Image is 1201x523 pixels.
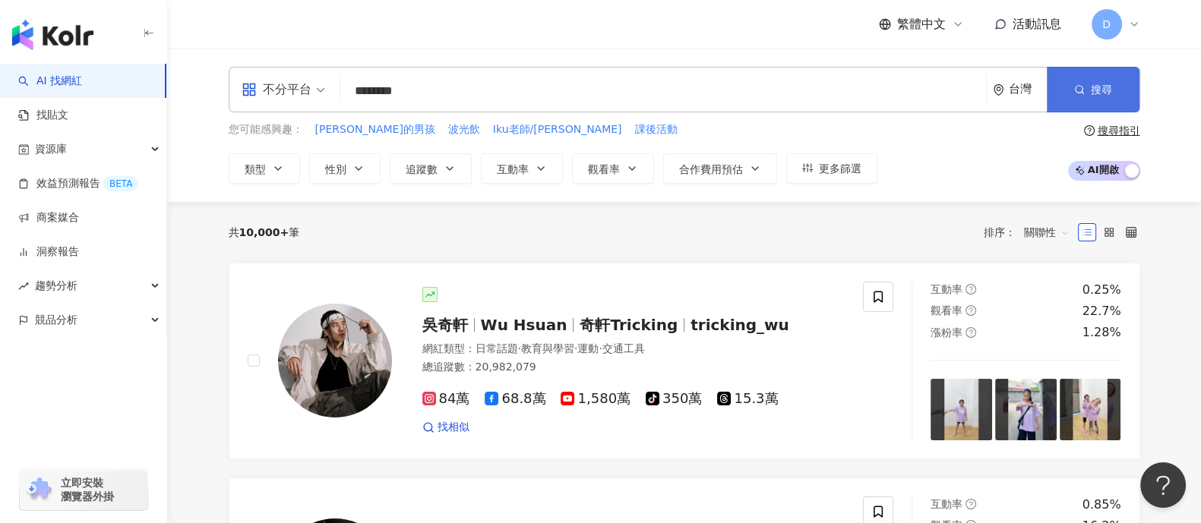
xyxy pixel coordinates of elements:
span: tricking_wu [691,316,789,334]
button: 波光飲 [447,121,481,138]
span: D [1102,16,1111,33]
img: post-image [995,379,1057,440]
span: Wu Hsuan [481,316,567,334]
div: 22.7% [1082,303,1121,320]
button: 課後活動 [634,121,678,138]
span: question-circle [966,305,976,316]
div: 0.85% [1082,496,1121,513]
div: 台灣 [1009,83,1047,96]
span: Iku老師/[PERSON_NAME] [493,122,622,137]
span: 互動率 [497,163,529,175]
span: question-circle [966,327,976,338]
a: chrome extension立即安裝 瀏覽器外掛 [20,469,147,510]
span: 性別 [325,163,346,175]
a: 商案媒合 [18,210,79,225]
button: 觀看率 [572,153,654,184]
span: 350萬 [646,391,702,407]
span: 奇軒Tricking [580,316,678,334]
span: 立即安裝 瀏覽器外掛 [61,476,114,503]
span: 更多篩選 [819,162,861,175]
button: 更多篩選 [786,153,877,184]
span: question-circle [966,284,976,295]
span: 您可能感興趣： [229,122,303,137]
span: 15.3萬 [717,391,778,407]
a: 效益預測報告BETA [18,176,138,191]
span: · [518,342,521,354]
span: · [574,342,577,354]
button: 搜尋 [1047,67,1139,112]
img: post-image [1060,379,1121,440]
div: 排序： [984,220,1078,244]
span: 活動訊息 [1013,17,1061,31]
button: [PERSON_NAME]的男孩 [314,121,436,138]
span: question-circle [1084,125,1095,136]
span: question-circle [966,499,976,509]
div: 總追蹤數 ： 20,982,079 [422,360,845,375]
div: 0.25% [1082,282,1121,298]
span: environment [993,84,1004,96]
span: 競品分析 [35,303,77,337]
iframe: Help Scout Beacon - Open [1140,462,1186,508]
span: 68.8萬 [485,391,545,407]
span: 合作費用預估 [679,163,743,175]
span: 運動 [577,342,599,354]
span: 課後活動 [635,122,678,137]
a: 找貼文 [18,108,68,123]
span: 1,580萬 [561,391,631,407]
span: 互動率 [931,498,962,510]
span: 吳奇軒 [422,316,468,334]
span: 趨勢分析 [35,269,77,303]
div: 網紅類型 ： [422,342,845,357]
img: KOL Avatar [278,304,392,417]
button: 合作費用預估 [663,153,777,184]
a: 洞察報告 [18,244,79,260]
span: rise [18,281,29,291]
div: 搜尋指引 [1098,124,1140,137]
span: 交通工具 [602,342,645,354]
span: 繁體中文 [897,16,946,33]
span: 波光飲 [448,122,480,137]
button: 類型 [229,153,300,184]
span: 日常話題 [476,342,518,354]
div: 不分平台 [242,77,311,102]
span: 關聯性 [1024,220,1070,244]
img: logo [12,20,93,50]
button: Iku老師/[PERSON_NAME] [492,121,623,138]
img: chrome extension [24,477,54,502]
span: 漲粉率 [931,326,962,339]
span: 10,000+ [239,226,289,238]
span: 資源庫 [35,132,67,166]
span: 觀看率 [931,304,962,317]
a: KOL Avatar吳奇軒Wu Hsuan奇軒Trickingtricking_wu網紅類型：日常話題·教育與學習·運動·交通工具總追蹤數：20,982,07984萬68.8萬1,580萬350... [229,263,1140,459]
button: 互動率 [481,153,563,184]
div: 共 筆 [229,226,300,238]
span: 類型 [245,163,266,175]
button: 追蹤數 [390,153,472,184]
span: 搜尋 [1091,83,1112,96]
a: searchAI 找網紅 [18,74,82,89]
span: 觀看率 [588,163,620,175]
span: 追蹤數 [406,163,438,175]
span: appstore [242,82,257,97]
span: 找相似 [438,420,469,435]
span: 互動率 [931,283,962,295]
div: 1.28% [1082,324,1121,341]
span: · [599,342,602,354]
span: [PERSON_NAME]的男孩 [315,122,435,137]
span: 教育與學習 [521,342,574,354]
button: 性別 [309,153,381,184]
span: 84萬 [422,391,470,407]
img: post-image [931,379,992,440]
a: 找相似 [422,420,469,435]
